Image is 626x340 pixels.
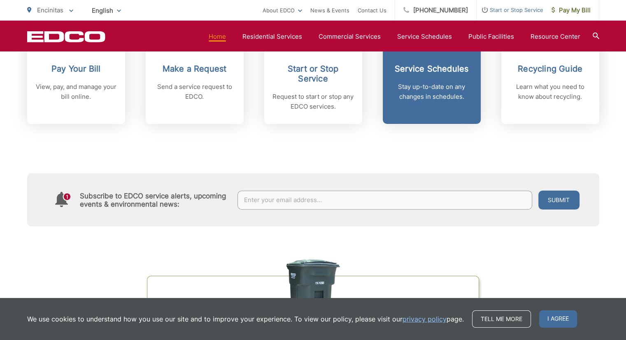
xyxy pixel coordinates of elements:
a: Tell me more [472,310,531,328]
h2: Recycling Guide [510,64,591,74]
span: Pay My Bill [552,5,591,15]
a: EDCD logo. Return to the homepage. [27,31,105,42]
p: Learn what you need to know about recycling. [510,82,591,102]
h2: Pay Your Bill [35,64,117,74]
a: privacy policy [403,314,447,324]
span: English [86,3,127,18]
input: Enter your email address... [237,191,532,210]
p: Stay up-to-date on any changes in schedules. [391,82,472,102]
a: Contact Us [358,5,386,15]
a: Residential Services [242,32,302,42]
span: I agree [539,310,577,328]
h2: Make a Request [154,64,235,74]
p: View, pay, and manage your bill online. [35,82,117,102]
h2: Service Schedules [391,64,472,74]
p: We use cookies to understand how you use our site and to improve your experience. To view our pol... [27,314,464,324]
a: Service Schedules [397,32,452,42]
a: Public Facilities [468,32,514,42]
h2: Start or Stop Service [272,64,354,84]
a: News & Events [310,5,349,15]
a: Resource Center [531,32,580,42]
a: Home [209,32,226,42]
a: Commercial Services [319,32,381,42]
h4: Subscribe to EDCO service alerts, upcoming events & environmental news: [80,192,230,208]
a: About EDCO [263,5,302,15]
span: Encinitas [37,6,63,14]
button: Submit [538,191,579,210]
p: Request to start or stop any EDCO services. [272,92,354,112]
p: Send a service request to EDCO. [154,82,235,102]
